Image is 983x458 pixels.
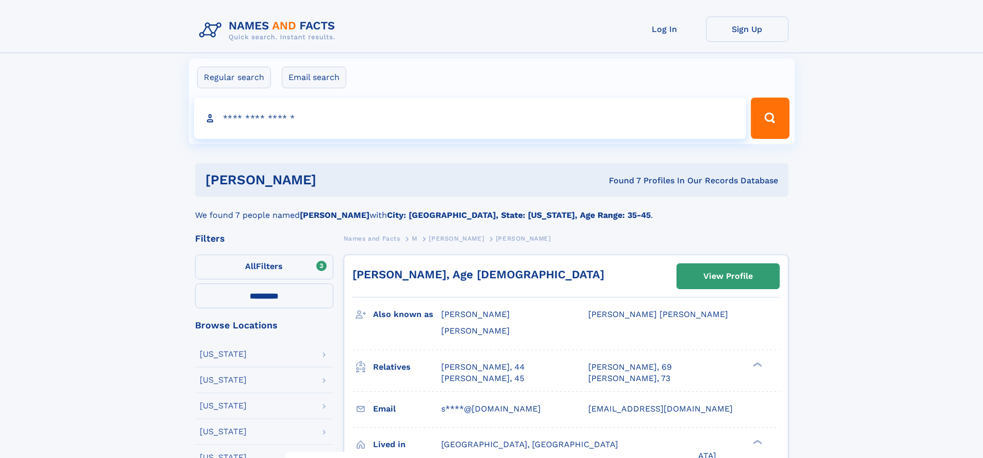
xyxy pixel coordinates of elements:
[282,67,346,88] label: Email search
[677,264,779,289] a: View Profile
[373,358,441,376] h3: Relatives
[441,309,510,319] span: [PERSON_NAME]
[412,235,417,242] span: M
[373,400,441,418] h3: Email
[703,264,753,288] div: View Profile
[496,235,551,242] span: [PERSON_NAME]
[588,309,728,319] span: [PERSON_NAME] [PERSON_NAME]
[441,373,524,384] a: [PERSON_NAME], 45
[200,402,247,410] div: [US_STATE]
[373,436,441,453] h3: Lived in
[441,439,618,449] span: [GEOGRAPHIC_DATA], [GEOGRAPHIC_DATA]
[194,98,747,139] input: search input
[441,361,525,373] a: [PERSON_NAME], 44
[205,173,463,186] h1: [PERSON_NAME]
[387,210,651,220] b: City: [GEOGRAPHIC_DATA], State: [US_STATE], Age Range: 35-45
[195,234,333,243] div: Filters
[200,376,247,384] div: [US_STATE]
[200,350,247,358] div: [US_STATE]
[623,17,706,42] a: Log In
[751,98,789,139] button: Search Button
[344,232,400,245] a: Names and Facts
[588,361,672,373] a: [PERSON_NAME], 69
[197,67,271,88] label: Regular search
[441,326,510,336] span: [PERSON_NAME]
[352,268,604,281] a: [PERSON_NAME], Age [DEMOGRAPHIC_DATA]
[373,306,441,323] h3: Also known as
[750,438,763,445] div: ❯
[429,232,484,245] a: [PERSON_NAME]
[588,404,733,414] span: [EMAIL_ADDRESS][DOMAIN_NAME]
[200,428,247,436] div: [US_STATE]
[195,255,333,279] label: Filters
[429,235,484,242] span: [PERSON_NAME]
[462,175,778,186] div: Found 7 Profiles In Our Records Database
[588,373,670,384] a: [PERSON_NAME], 73
[706,17,788,42] a: Sign Up
[245,261,256,271] span: All
[195,197,788,222] div: We found 7 people named with .
[412,232,417,245] a: M
[300,210,369,220] b: [PERSON_NAME]
[750,361,763,368] div: ❯
[195,321,333,330] div: Browse Locations
[195,17,344,44] img: Logo Names and Facts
